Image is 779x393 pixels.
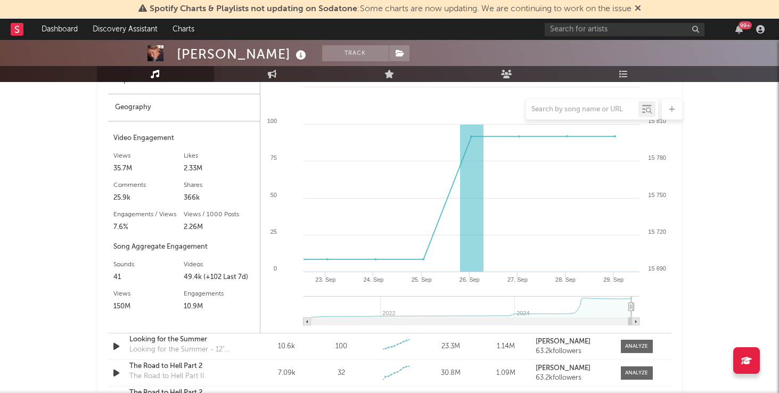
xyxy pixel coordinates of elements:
text: 29. Sep [603,276,624,283]
a: The Road to Hell Part 2 [129,361,241,372]
div: 23.3M [426,341,475,352]
button: 99+ [735,25,743,34]
div: 63.2k followers [536,374,610,382]
div: Views / 1000 Posts [184,208,255,221]
div: 99 + [739,21,752,29]
div: Geography [108,94,260,121]
text: 75 [270,154,276,161]
div: Shares [184,179,255,192]
text: 23. Sep [315,276,335,283]
div: 100 [335,341,347,352]
a: Charts [165,19,202,40]
input: Search for artists [545,23,704,36]
a: Dashboard [34,19,85,40]
div: 41 [113,271,184,284]
div: Likes [184,150,255,162]
div: [PERSON_NAME] [177,45,309,63]
a: [PERSON_NAME] [536,365,610,372]
div: 366k [184,192,255,204]
text: 26. Sep [459,276,479,283]
div: The Road to Hell Part II [129,371,204,382]
div: Sounds [113,258,184,271]
text: 25 [270,228,276,235]
div: 2.26M [184,221,255,234]
div: 32 [338,368,345,379]
text: 25. Sep [411,276,431,283]
div: 63.2k followers [536,348,610,355]
div: 2.33M [184,162,255,175]
div: Videos [184,258,255,271]
div: 7.6% [113,221,184,234]
div: Song Aggregate Engagement [113,241,255,253]
text: 28. Sep [555,276,576,283]
div: Views [113,288,184,300]
a: [PERSON_NAME] [536,338,610,346]
div: 1.09M [481,368,530,379]
div: 49.4k (+102 Last 7d) [184,271,255,284]
text: 15 720 [648,228,666,235]
text: 0 [273,265,276,272]
a: Discovery Assistant [85,19,165,40]
text: 100 [267,118,276,124]
div: Comments [113,179,184,192]
div: Views [113,150,184,162]
div: Looking for the Summer - 12" Remix [129,345,241,355]
div: Engagements / Views [113,208,184,221]
text: 15 750 [648,192,666,198]
button: Track [322,45,389,61]
div: 10.6k [262,341,311,352]
text: 15 810 [648,118,666,124]
text: 15 690 [648,265,666,272]
div: 25.9k [113,192,184,204]
input: Search by song name or URL [526,105,638,114]
text: 24. Sep [363,276,383,283]
text: 27. Sep [507,276,527,283]
div: 7.09k [262,368,311,379]
strong: [PERSON_NAME] [536,338,591,345]
div: 1.14M [481,341,530,352]
span: Spotify Charts & Playlists not updating on Sodatone [150,5,357,13]
div: Video Engagement [113,132,255,145]
div: 35.7M [113,162,184,175]
div: 30.8M [426,368,475,379]
span: : Some charts are now updating. We are continuing to work on the issue [150,5,632,13]
div: 10.9M [184,300,255,313]
span: Dismiss [635,5,641,13]
text: 50 [270,192,276,198]
div: 150M [113,300,184,313]
text: 15 780 [648,154,666,161]
div: Engagements [184,288,255,300]
strong: [PERSON_NAME] [536,365,591,372]
a: Looking for the Summer [129,334,241,345]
